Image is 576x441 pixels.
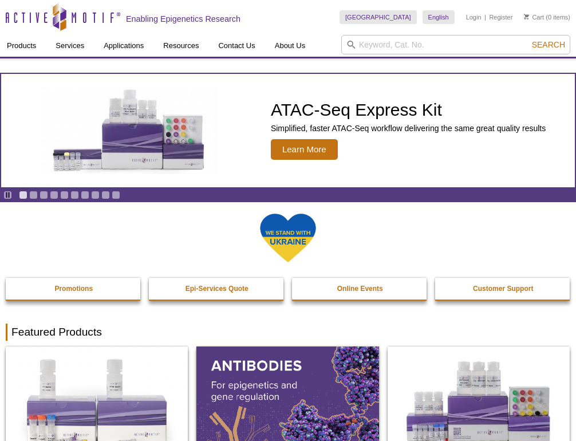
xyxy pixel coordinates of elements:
p: Simplified, faster ATAC-Seq workflow delivering the same great quality results [271,123,546,133]
a: Go to slide 8 [91,191,100,199]
h2: Enabling Epigenetics Research [126,14,240,24]
img: We Stand With Ukraine [259,212,317,263]
a: Epi-Services Quote [149,278,285,300]
a: ATAC-Seq Express Kit ATAC-Seq Express Kit Simplified, faster ATAC-Seq workflow delivering the sam... [1,74,575,187]
a: Go to slide 3 [40,191,48,199]
a: Go to slide 2 [29,191,38,199]
a: [GEOGRAPHIC_DATA] [340,10,417,24]
strong: Epi-Services Quote [186,285,248,293]
h2: ATAC-Seq Express Kit [271,101,546,119]
span: Search [532,40,565,49]
a: Toggle autoplay [3,191,12,199]
img: ATAC-Seq Express Kit [35,87,224,174]
input: Keyword, Cat. No. [341,35,570,54]
span: Learn More [271,139,338,160]
a: Cart [524,13,544,21]
a: Go to slide 6 [70,191,79,199]
img: Your Cart [524,14,529,19]
a: Go to slide 5 [60,191,69,199]
article: ATAC-Seq Express Kit [1,74,575,187]
a: Go to slide 10 [112,191,120,199]
a: English [423,10,455,24]
a: Go to slide 7 [81,191,89,199]
a: Go to slide 4 [50,191,58,199]
a: Promotions [6,278,142,300]
li: (0 items) [524,10,570,24]
a: Customer Support [435,278,571,300]
a: Register [489,13,512,21]
li: | [484,10,486,24]
strong: Promotions [54,285,93,293]
a: Online Events [292,278,428,300]
a: Resources [156,35,206,57]
a: Go to slide 1 [19,191,27,199]
a: About Us [268,35,312,57]
a: Services [49,35,91,57]
strong: Online Events [337,285,383,293]
a: Login [466,13,482,21]
strong: Customer Support [473,285,533,293]
a: Applications [97,35,151,57]
button: Search [528,40,569,50]
h2: Featured Products [6,324,570,341]
a: Go to slide 9 [101,191,110,199]
a: Contact Us [211,35,262,57]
